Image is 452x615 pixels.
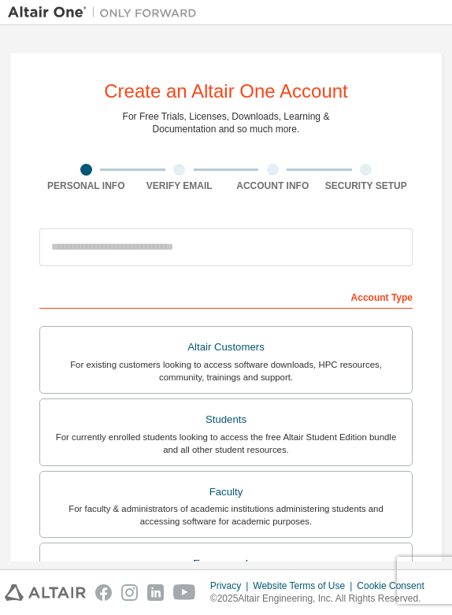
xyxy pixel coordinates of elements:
div: Security Setup [320,180,413,192]
img: facebook.svg [95,584,112,601]
p: © 2025 Altair Engineering, Inc. All Rights Reserved. [210,592,434,606]
div: For existing customers looking to access software downloads, HPC resources, community, trainings ... [50,358,402,383]
div: Website Terms of Use [253,580,357,592]
div: Privacy [210,580,253,592]
div: For currently enrolled students looking to access the free Altair Student Edition bundle and all ... [50,431,402,456]
div: Faculty [50,481,402,503]
div: Everyone else [50,553,402,575]
div: Create an Altair One Account [104,82,348,101]
div: Verify Email [133,180,227,192]
img: linkedin.svg [147,584,164,601]
div: Students [50,409,402,431]
div: Account Type [39,283,413,309]
div: Account Info [226,180,320,192]
div: For faculty & administrators of academic institutions administering students and accessing softwa... [50,502,402,528]
div: Personal Info [39,180,133,192]
img: Altair One [8,5,205,20]
img: youtube.svg [173,584,196,601]
img: altair_logo.svg [5,584,86,601]
img: instagram.svg [121,584,138,601]
div: Cookie Consent [357,580,433,592]
div: Altair Customers [50,336,402,358]
div: For Free Trials, Licenses, Downloads, Learning & Documentation and so much more. [123,110,330,135]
